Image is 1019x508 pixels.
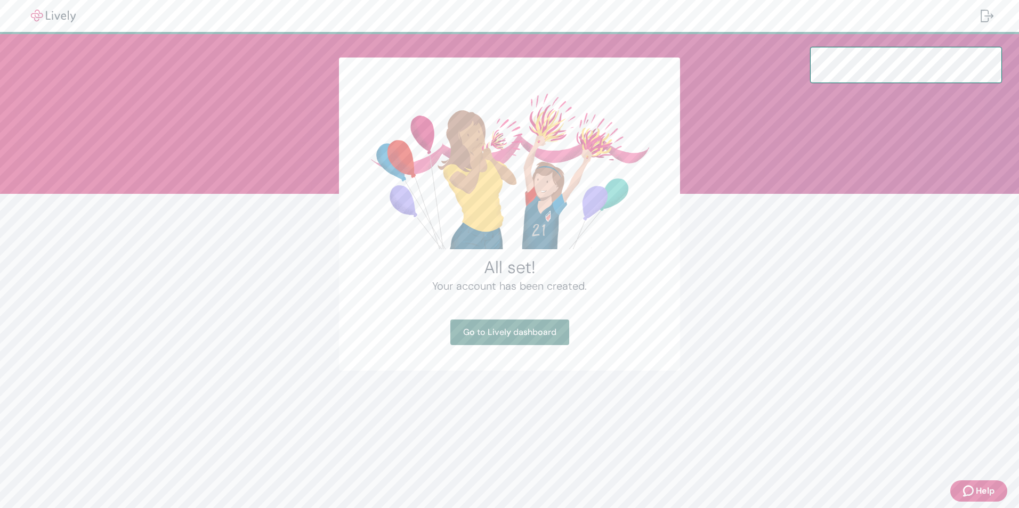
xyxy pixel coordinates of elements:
[365,278,654,294] h4: Your account has been created.
[450,319,569,345] a: Go to Lively dashboard
[950,480,1007,502] button: Zendesk support iconHelp
[976,485,994,497] span: Help
[23,10,83,22] img: Lively
[365,257,654,278] h2: All set!
[972,3,1002,29] button: Log out
[963,485,976,497] svg: Zendesk support icon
